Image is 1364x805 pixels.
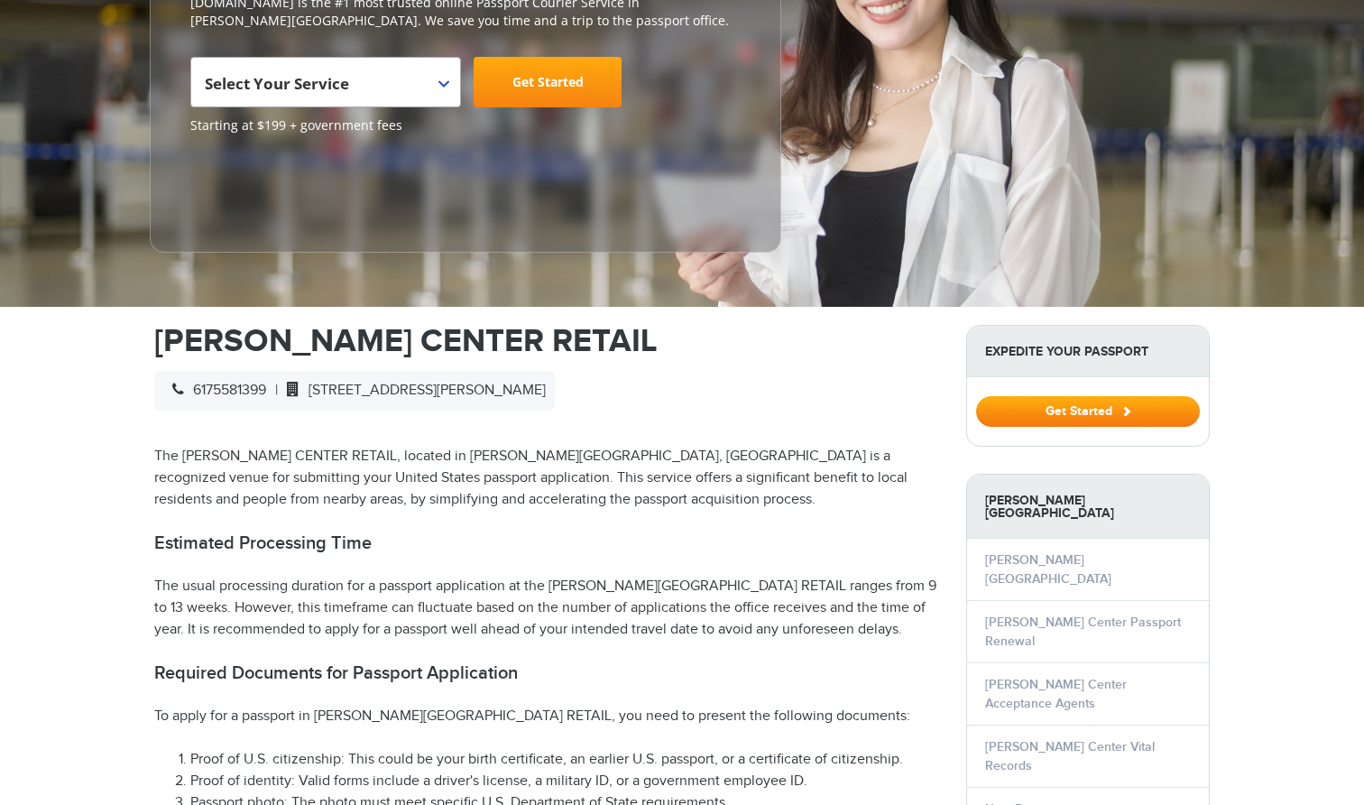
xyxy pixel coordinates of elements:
[474,57,622,107] a: Get Started
[163,382,266,399] span: 6175581399
[985,739,1155,773] a: [PERSON_NAME] Center Vital Records
[205,73,349,94] span: Select Your Service
[967,326,1209,377] strong: Expedite Your Passport
[154,532,939,554] h2: Estimated Processing Time
[967,475,1209,539] strong: [PERSON_NAME][GEOGRAPHIC_DATA]
[985,615,1181,649] a: [PERSON_NAME] Center Passport Renewal
[154,576,939,641] p: The usual processing duration for a passport application at the [PERSON_NAME][GEOGRAPHIC_DATA] RE...
[278,382,546,399] span: [STREET_ADDRESS][PERSON_NAME]
[190,143,326,234] iframe: Customer reviews powered by Trustpilot
[154,706,939,727] p: To apply for a passport in [PERSON_NAME][GEOGRAPHIC_DATA] RETAIL, you need to present the followi...
[190,771,939,792] li: Proof of identity: Valid forms include a driver's license, a military ID, or a government employe...
[190,57,461,107] span: Select Your Service
[985,677,1127,711] a: [PERSON_NAME] Center Acceptance Agents
[985,552,1111,587] a: [PERSON_NAME][GEOGRAPHIC_DATA]
[154,662,939,684] h2: Required Documents for Passport Application
[154,325,939,357] h1: [PERSON_NAME] CENTER RETAIL
[190,116,741,134] span: Starting at $199 + government fees
[154,446,939,511] p: The [PERSON_NAME] CENTER RETAIL, located in [PERSON_NAME][GEOGRAPHIC_DATA], [GEOGRAPHIC_DATA] is ...
[976,396,1200,427] button: Get Started
[154,371,555,411] div: |
[976,403,1200,418] a: Get Started
[190,749,939,771] li: Proof of U.S. citizenship: This could be your birth certificate, an earlier U.S. passport, or a c...
[205,64,442,115] span: Select Your Service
